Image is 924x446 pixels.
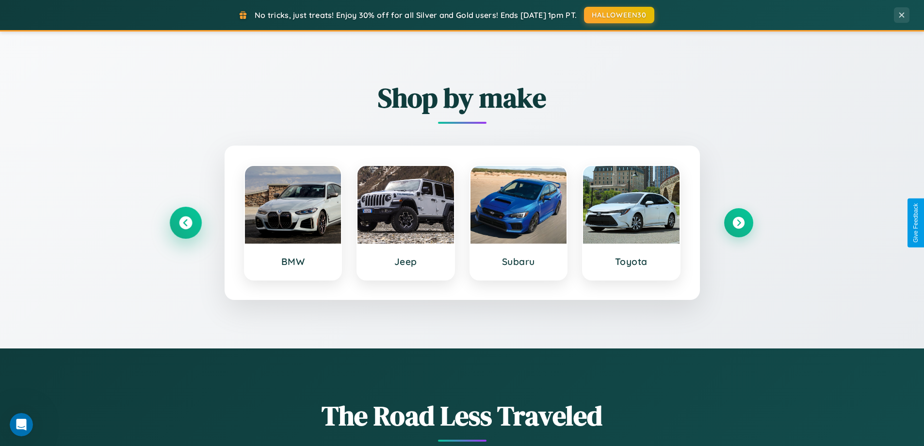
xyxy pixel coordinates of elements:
[255,256,332,267] h3: BMW
[255,10,577,20] span: No tricks, just treats! Enjoy 30% off for all Silver and Gold users! Ends [DATE] 1pm PT.
[480,256,557,267] h3: Subaru
[10,413,33,436] iframe: Intercom live chat
[593,256,670,267] h3: Toyota
[367,256,444,267] h3: Jeep
[171,397,753,434] h1: The Road Less Traveled
[584,7,654,23] button: HALLOWEEN30
[912,203,919,243] div: Give Feedback
[171,79,753,116] h2: Shop by make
